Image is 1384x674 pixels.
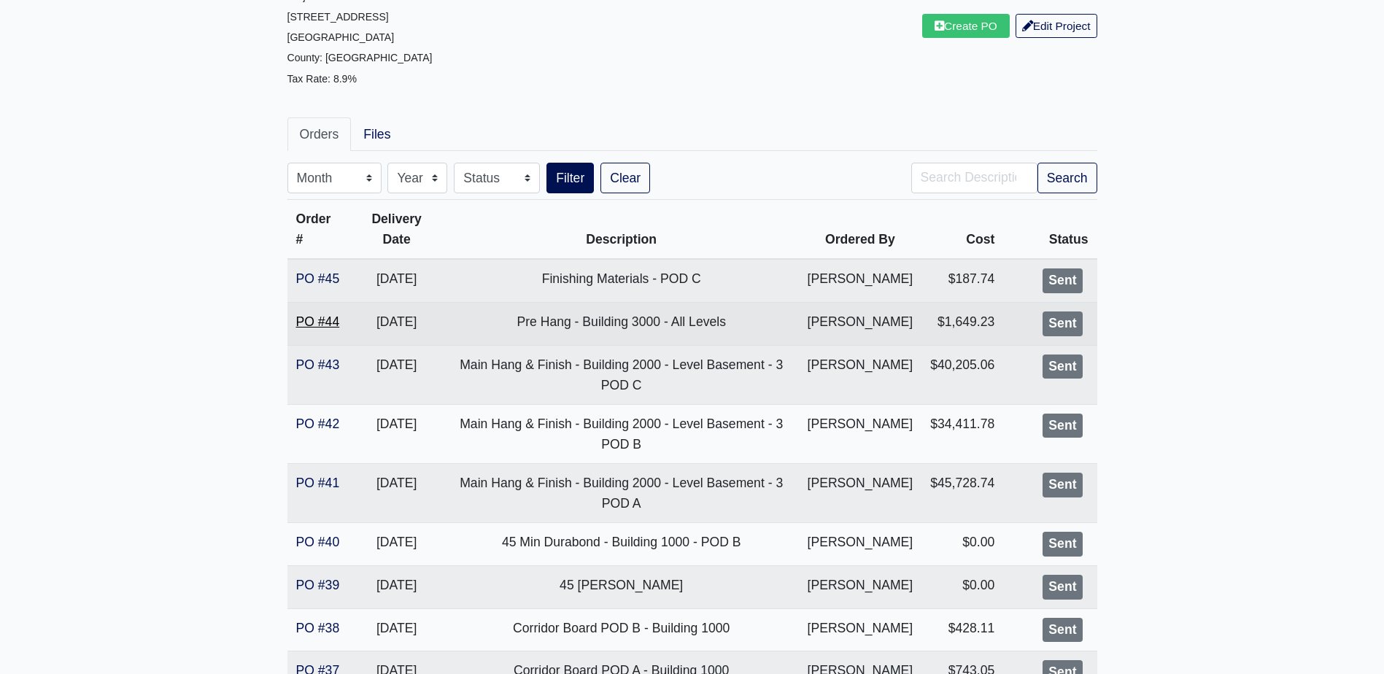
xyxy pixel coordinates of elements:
td: [PERSON_NAME] [799,302,922,345]
a: PO #45 [296,271,340,286]
div: Sent [1043,473,1082,497]
small: Tax Rate: 8.9% [287,73,357,85]
small: [GEOGRAPHIC_DATA] [287,31,395,43]
td: 45 Min Durabond - Building 1000 - POD B [444,523,799,566]
td: [PERSON_NAME] [799,259,922,302]
small: [STREET_ADDRESS] [287,11,389,23]
a: Edit Project [1016,14,1097,38]
small: County: [GEOGRAPHIC_DATA] [287,52,433,63]
td: $1,649.23 [921,302,1003,345]
td: $0.00 [921,565,1003,608]
td: Main Hang & Finish - Building 2000 - Level Basement - 3 POD C [444,345,799,404]
td: $34,411.78 [921,404,1003,463]
td: Corridor Board POD B - Building 1000 [444,608,799,651]
a: PO #41 [296,476,340,490]
th: Status [1003,200,1097,260]
div: Sent [1043,355,1082,379]
th: Cost [921,200,1003,260]
a: Files [351,117,403,151]
div: Sent [1043,268,1082,293]
td: [DATE] [349,464,444,523]
div: Sent [1043,311,1082,336]
td: Finishing Materials - POD C [444,259,799,302]
td: [DATE] [349,523,444,566]
td: $187.74 [921,259,1003,302]
td: [PERSON_NAME] [799,565,922,608]
td: [DATE] [349,608,444,651]
td: [PERSON_NAME] [799,404,922,463]
td: [DATE] [349,345,444,404]
td: Pre Hang - Building 3000 - All Levels [444,302,799,345]
a: PO #44 [296,314,340,329]
div: Sent [1043,414,1082,438]
td: $0.00 [921,523,1003,566]
a: PO #40 [296,535,340,549]
td: 45 [PERSON_NAME] [444,565,799,608]
button: Search [1037,163,1097,193]
button: Filter [546,163,594,193]
th: Ordered By [799,200,922,260]
td: [PERSON_NAME] [799,345,922,404]
th: Description [444,200,799,260]
a: Orders [287,117,352,151]
a: PO #43 [296,357,340,372]
td: Main Hang & Finish - Building 2000 - Level Basement - 3 POD B [444,404,799,463]
td: Main Hang & Finish - Building 2000 - Level Basement - 3 POD A [444,464,799,523]
a: Clear [600,163,650,193]
a: PO #38 [296,621,340,635]
td: [DATE] [349,259,444,302]
th: Delivery Date [349,200,444,260]
td: [PERSON_NAME] [799,608,922,651]
td: $40,205.06 [921,345,1003,404]
th: Order # [287,200,349,260]
div: Sent [1043,532,1082,557]
a: Create PO [922,14,1010,38]
td: [DATE] [349,404,444,463]
a: PO #42 [296,417,340,431]
td: [PERSON_NAME] [799,523,922,566]
td: [PERSON_NAME] [799,464,922,523]
td: $428.11 [921,608,1003,651]
input: Search [911,163,1037,193]
td: $45,728.74 [921,464,1003,523]
td: [DATE] [349,302,444,345]
div: Sent [1043,618,1082,643]
div: Sent [1043,575,1082,600]
td: [DATE] [349,565,444,608]
a: PO #39 [296,578,340,592]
